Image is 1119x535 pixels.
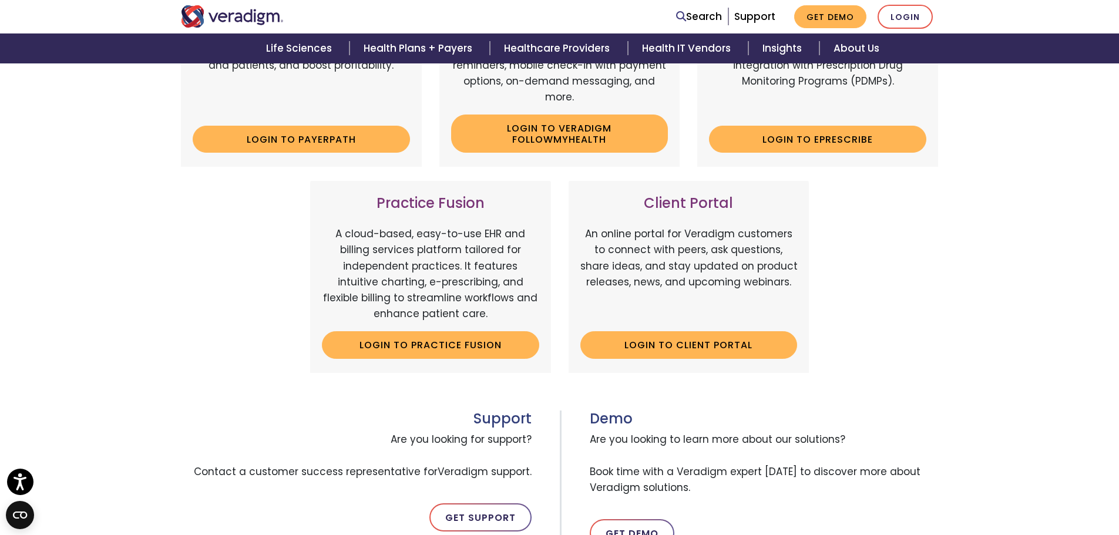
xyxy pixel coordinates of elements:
[193,126,410,153] a: Login to Payerpath
[322,226,539,322] p: A cloud-based, easy-to-use EHR and billing services platform tailored for independent practices. ...
[181,410,532,428] h3: Support
[580,195,798,212] h3: Client Portal
[676,9,722,25] a: Search
[322,331,539,358] a: Login to Practice Fusion
[878,5,933,29] a: Login
[322,195,539,212] h3: Practice Fusion
[893,450,1105,521] iframe: Drift Chat Widget
[734,9,775,23] a: Support
[6,501,34,529] button: Open CMP widget
[748,33,819,63] a: Insights
[490,33,627,63] a: Healthcare Providers
[181,5,284,28] img: Veradigm logo
[350,33,490,63] a: Health Plans + Payers
[451,115,668,153] a: Login to Veradigm FollowMyHealth
[628,33,748,63] a: Health IT Vendors
[794,5,866,28] a: Get Demo
[429,503,532,531] a: Get Support
[438,465,532,479] span: Veradigm support.
[709,126,926,153] a: Login to ePrescribe
[819,33,893,63] a: About Us
[580,331,798,358] a: Login to Client Portal
[580,226,798,322] p: An online portal for Veradigm customers to connect with peers, ask questions, share ideas, and st...
[181,427,532,484] span: Are you looking for support? Contact a customer success representative for
[590,410,939,428] h3: Demo
[590,427,939,500] span: Are you looking to learn more about our solutions? Book time with a Veradigm expert [DATE] to dis...
[252,33,350,63] a: Life Sciences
